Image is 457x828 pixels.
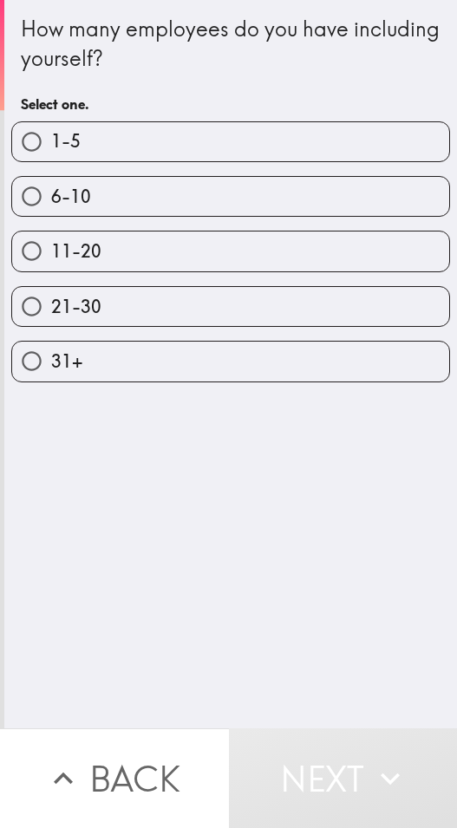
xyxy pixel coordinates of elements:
[12,122,449,161] button: 1-5
[12,177,449,216] button: 6-10
[12,231,449,271] button: 11-20
[51,129,81,153] span: 1-5
[21,95,441,114] h6: Select one.
[12,342,449,381] button: 31+
[12,287,449,326] button: 21-30
[21,15,441,73] div: How many employees do you have including yourself?
[51,295,101,319] span: 21-30
[51,239,101,264] span: 11-20
[51,185,91,209] span: 6-10
[51,349,82,374] span: 31+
